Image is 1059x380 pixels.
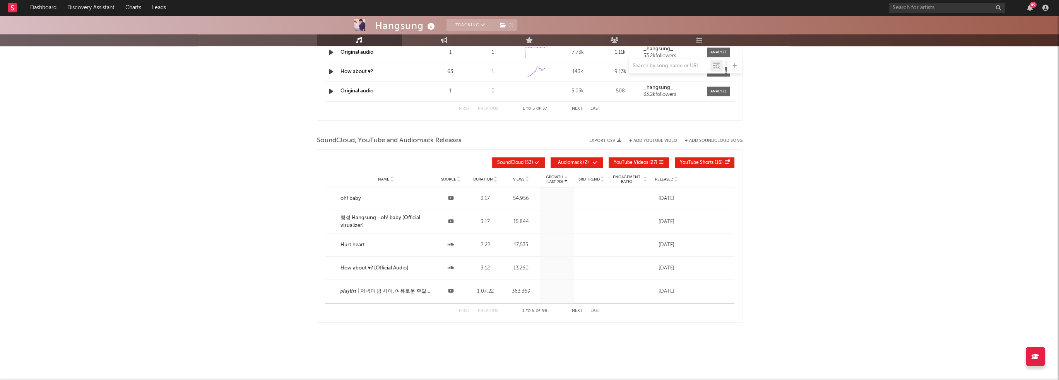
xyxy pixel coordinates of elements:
div: 33.2k followers [643,53,701,59]
a: _hangsung_ [643,46,701,52]
div: 5.03k [558,87,597,95]
div: [DATE] [651,218,682,226]
div: 33.2k followers [643,92,701,97]
a: oh! baby [340,195,432,203]
button: YouTube Shorts(16) [675,157,734,168]
a: Hurt heart [340,241,432,249]
button: Next [572,107,583,111]
div: 13,260 [504,264,538,272]
span: Duration [473,177,493,182]
span: ( 27 ) [614,160,657,165]
div: 54,956 [504,195,538,203]
button: Next [572,309,583,313]
div: 3:17 [470,195,501,203]
span: 60D Trend [578,177,600,182]
div: 2:22 [470,241,501,249]
div: 1 [474,49,512,56]
button: Last [590,107,600,111]
a: 행성 Hangsung - oh! baby (Official visualizer) [340,214,432,229]
button: Export CSV [589,138,621,143]
div: Hangsung [375,19,437,32]
div: 1:07:22 [470,288,501,295]
span: YouTube Videos [614,160,648,165]
a: Original audio [340,89,373,94]
button: First [459,309,470,313]
p: (Last 7d) [546,179,563,184]
span: ( 1 ) [495,19,518,31]
span: Audiomack [558,160,582,165]
span: Released [655,177,673,182]
a: Original audio [340,50,373,55]
div: 1.11k [601,49,640,56]
span: ( 2 ) [556,160,591,165]
div: 15,844 [504,218,538,226]
button: YouTube Videos(27) [609,157,669,168]
span: to [526,309,530,313]
a: 𝒑𝒍𝒂𝒚𝒍𝒊𝒔𝒕 | 저녁과 밤 사이, 여유로운 주말의 플레이리스트 :: K-INDIE PICKS :: [340,288,432,295]
input: Search by song name or URL [629,63,710,69]
button: Previous [478,107,498,111]
div: 1 [431,49,470,56]
div: 17,535 [504,241,538,249]
div: [DATE] [651,241,682,249]
div: 89 [1030,2,1037,8]
button: Tracking [447,19,495,31]
div: 363,369 [504,288,538,295]
strong: _hangsung_ [643,85,673,90]
button: Last [590,309,600,313]
span: SoundCloud [497,160,524,165]
div: 1 [431,87,470,95]
a: How about ♥? [Official Audio] [340,264,432,272]
button: Previous [478,309,498,313]
a: How about ♥? [340,69,373,74]
button: Audiomack(2) [551,157,603,168]
div: + Add YouTube Video [621,139,677,143]
span: ( 53 ) [497,160,533,165]
button: (1) [495,19,517,31]
div: 3:17 [470,218,501,226]
button: + Add YouTube Video [629,139,677,143]
div: 7.73k [558,49,597,56]
span: YouTube Shorts [680,160,713,165]
span: of [536,107,541,111]
div: 508 [601,87,640,95]
p: Growth [546,175,563,179]
span: SoundCloud, YouTube and Audiomack Releases [317,136,462,145]
div: [DATE] [651,288,682,295]
div: [DATE] [651,264,682,272]
button: First [459,107,470,111]
span: Source [441,177,456,182]
button: + Add SoundCloud Song [685,139,742,143]
div: [DATE] [651,195,682,203]
span: ( 16 ) [680,160,723,165]
span: of [536,309,541,313]
span: to [526,107,531,111]
div: 1 5 98 [514,307,556,316]
div: 0 [474,87,512,95]
span: Engagement Ratio [611,175,643,184]
span: Name [378,177,389,182]
strong: _hangsung_ [643,46,673,51]
button: + Add SoundCloud Song [677,139,742,143]
input: Search for artists [889,3,1005,13]
span: Views [513,177,524,182]
div: 1 5 37 [514,104,556,114]
button: 89 [1027,5,1033,11]
button: SoundCloud(53) [492,157,545,168]
a: _hangsung_ [643,85,701,90]
div: 3:12 [470,264,501,272]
